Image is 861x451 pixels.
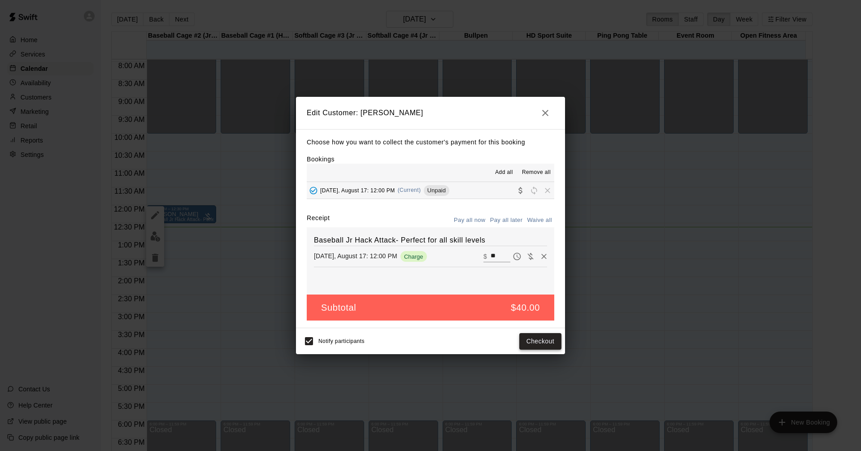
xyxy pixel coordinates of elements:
[320,187,395,193] span: [DATE], August 17: 12:00 PM
[424,187,449,194] span: Unpaid
[495,168,513,177] span: Add all
[400,253,427,260] span: Charge
[522,168,551,177] span: Remove all
[307,182,554,199] button: Added - Collect Payment[DATE], August 17: 12:00 PM(Current)UnpaidCollect paymentRescheduleRemove
[452,213,488,227] button: Pay all now
[296,97,565,129] h2: Edit Customer: [PERSON_NAME]
[307,137,554,148] p: Choose how you want to collect the customer's payment for this booking
[314,252,397,260] p: [DATE], August 17: 12:00 PM
[318,338,365,345] span: Notify participants
[541,186,554,193] span: Remove
[525,213,554,227] button: Waive all
[518,165,554,180] button: Remove all
[307,184,320,197] button: Added - Collect Payment
[398,187,421,193] span: (Current)
[527,186,541,193] span: Reschedule
[314,234,547,246] h6: Baseball Jr Hack Attack- Perfect for all skill levels
[488,213,525,227] button: Pay all later
[510,252,524,260] span: Pay later
[511,302,540,314] h5: $40.00
[514,186,527,193] span: Collect payment
[307,213,330,227] label: Receipt
[307,156,335,163] label: Bookings
[537,250,551,263] button: Remove
[483,252,487,261] p: $
[321,302,356,314] h5: Subtotal
[519,333,561,350] button: Checkout
[524,252,537,260] span: Waive payment
[490,165,518,180] button: Add all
